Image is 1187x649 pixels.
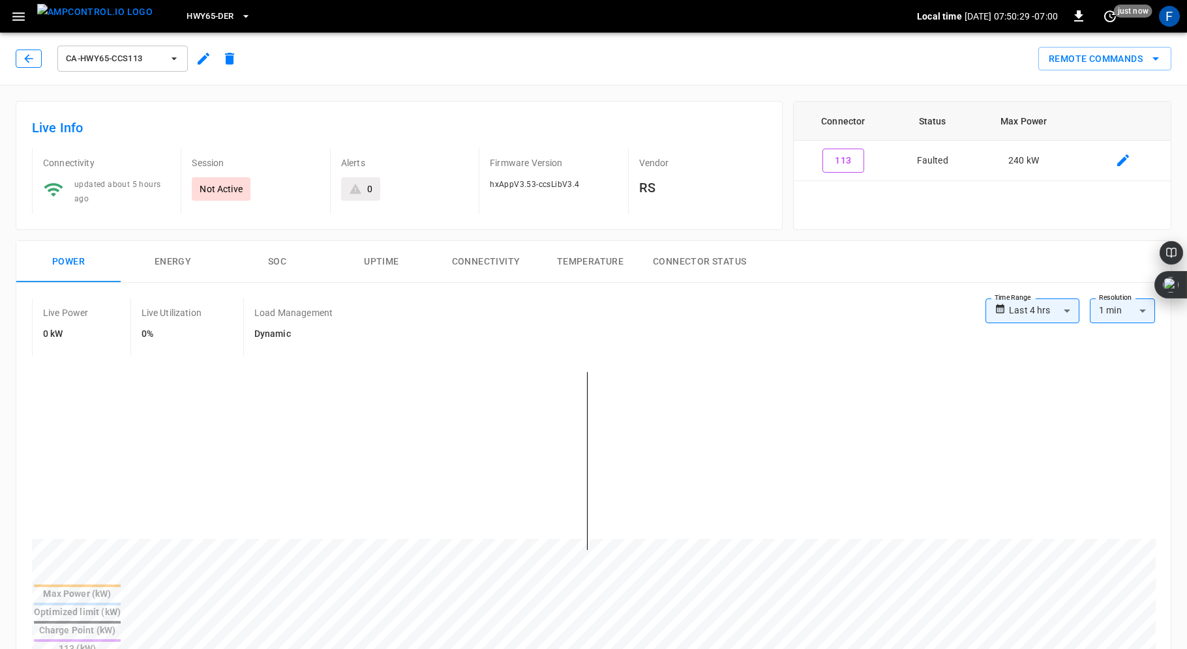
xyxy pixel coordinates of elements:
[490,180,579,189] span: hxAppV3.53-ccsLibV3.4
[893,141,972,181] td: Faulted
[43,156,170,169] p: Connectivity
[1038,47,1171,71] button: Remote Commands
[995,293,1031,303] label: Time Range
[490,156,617,169] p: Firmware Version
[225,241,329,283] button: SOC
[642,241,757,283] button: Connector Status
[16,241,121,283] button: Power
[639,156,766,169] p: Vendor
[1038,47,1171,71] div: remote commands options
[1090,298,1155,323] div: 1 min
[121,241,225,283] button: Energy
[254,306,333,319] p: Load Management
[200,182,243,195] p: Not Active
[965,10,1058,23] p: [DATE] 07:50:29 -07:00
[142,306,202,319] p: Live Utilization
[794,102,893,141] th: Connector
[66,51,162,66] span: ca-hwy65-ccs113
[1100,6,1120,27] button: set refresh interval
[434,241,538,283] button: Connectivity
[972,141,1075,181] td: 240 kW
[972,102,1075,141] th: Max Power
[142,327,202,341] h6: 0%
[187,9,233,24] span: HWY65-DER
[57,46,188,72] button: ca-hwy65-ccs113
[43,327,89,341] h6: 0 kW
[822,149,864,173] button: 113
[1099,293,1132,303] label: Resolution
[893,102,972,141] th: Status
[341,156,468,169] p: Alerts
[639,177,766,198] h6: RS
[32,117,766,138] h6: Live Info
[794,102,1171,181] table: connector table
[43,306,89,319] p: Live Power
[329,241,434,283] button: Uptime
[37,4,153,20] img: ampcontrol.io logo
[254,327,333,341] h6: Dynamic
[1009,298,1079,323] div: Last 4 hrs
[367,182,372,195] div: 0
[192,156,319,169] p: Session
[917,10,962,23] p: Local time
[74,180,160,203] span: updated about 5 hours ago
[1159,6,1180,27] div: profile-icon
[181,4,256,29] button: HWY65-DER
[538,241,642,283] button: Temperature
[1114,5,1152,18] span: just now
